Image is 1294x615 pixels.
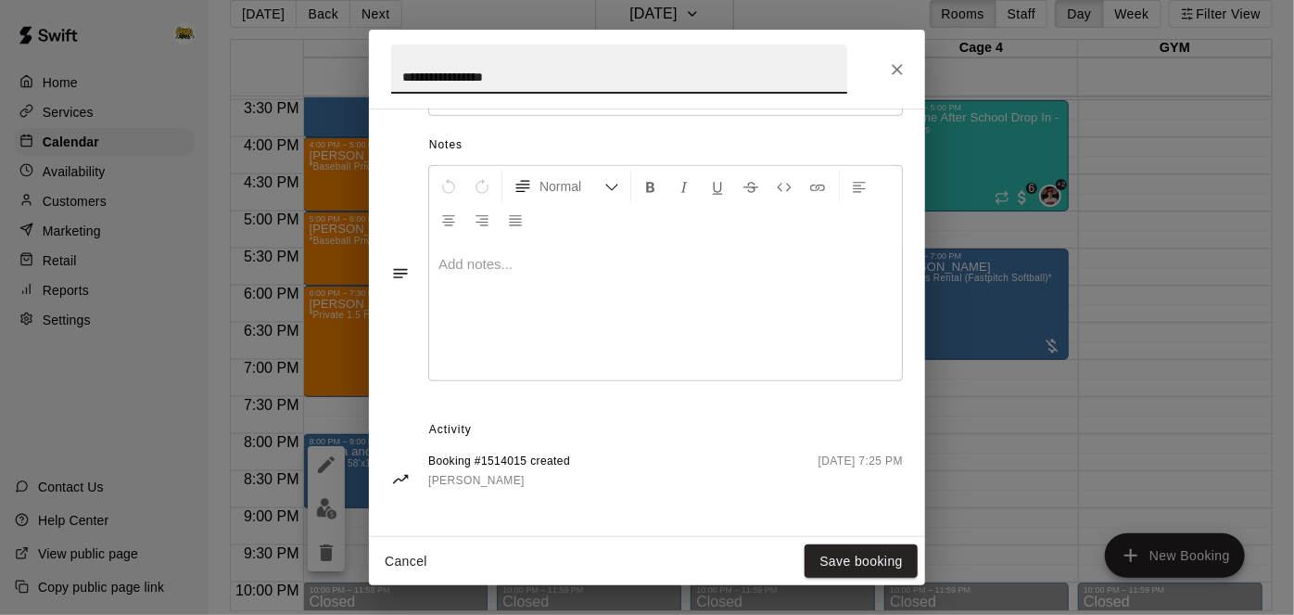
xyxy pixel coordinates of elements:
button: Insert Code [768,170,800,203]
button: Right Align [466,203,498,237]
svg: Activity [391,470,410,489]
button: Format Strikethrough [735,170,767,203]
button: Format Underline [702,170,733,203]
button: Center Align [433,203,464,237]
button: Insert Link [802,170,833,203]
button: Redo [466,170,498,203]
button: Undo [433,170,464,203]
button: Left Align [844,170,875,203]
span: Notes [429,131,903,160]
span: Normal [539,177,604,196]
span: [PERSON_NAME] [428,474,525,487]
button: Justify Align [500,203,531,237]
span: Booking #1514015 created [428,453,570,471]
a: [PERSON_NAME] [428,471,570,491]
button: Save booking [805,545,918,579]
span: Activity [429,416,903,445]
button: Close [881,53,914,86]
button: Cancel [376,545,436,579]
svg: Notes [391,264,410,283]
button: Formatting Options [506,170,627,203]
button: Format Bold [635,170,666,203]
button: Format Italics [668,170,700,203]
span: [DATE] 7:25 PM [818,453,903,491]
